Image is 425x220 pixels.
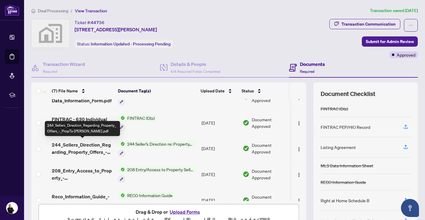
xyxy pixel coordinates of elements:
img: svg%3e [32,19,69,48]
th: Upload Date [198,82,239,99]
span: FINTRAC - 630 Individual Identification Record A - PropTx-OREA_[DATE] 14_43_19.pdf [52,116,113,130]
div: Ticket #: [75,19,104,26]
button: Status Icon208 Entry/Access to Property Seller Acknowledgement [118,166,196,182]
span: home [31,9,35,13]
button: Logo [294,118,304,128]
img: Status Icon [118,141,125,147]
h4: Details & People [171,60,220,68]
span: Reco_Information_Guide_-_RECO_Forms.pdf [52,193,113,207]
span: Document Approved [252,116,289,129]
span: View Transaction [75,8,107,14]
span: Approved [397,51,415,58]
span: 244_Sellers_Direction_Regarding_Property_Offers_-_PropTx-[PERSON_NAME].pdf [52,141,113,156]
span: Deal Processing [38,8,68,14]
th: Status [239,82,290,99]
div: Listing Agreement [321,144,356,150]
span: 208 Entry/Access to Property Seller Acknowledgement [125,166,196,173]
span: Required [300,69,314,74]
img: Status Icon [118,115,125,121]
th: (7) File Name [49,82,115,99]
img: Document Status [243,197,249,203]
span: 208_Entry_Access_to_Property_-_Seller_Acknowledgement_-_PropTx-[PERSON_NAME].pdf [52,167,113,181]
span: (7) File Name [52,88,78,94]
span: 44756 [91,20,104,25]
td: [DATE] [199,161,240,187]
div: Transaction Communication [341,19,396,29]
div: MLS Data Information Sheet [321,162,373,169]
img: Logo [297,121,301,126]
span: Document Approved [252,168,289,181]
img: Logo [297,147,301,152]
li: / [71,7,72,14]
img: Document Status [243,171,249,178]
button: Status IconRECO Information Guide [118,192,175,208]
span: 244 Seller’s Direction re: Property/Offers [125,141,196,147]
button: Logo [294,195,304,205]
img: Profile Icon [6,202,18,214]
div: RECO Information Guide [321,179,366,185]
div: FINTRAC ID(s) [321,105,348,112]
td: [DATE] [199,187,240,213]
button: Logo [294,169,304,179]
span: Information Updated - Processing Pending [91,41,171,47]
span: 4/4 Required Fields Completed [171,69,220,74]
img: Status Icon [118,166,125,173]
div: FINTRAC PEP/HIO Record [321,124,370,130]
h4: Documents [300,60,325,68]
img: Logo [297,172,301,177]
img: Document Status [243,119,249,126]
img: Logo [297,198,301,203]
button: Status Icon244 Seller’s Direction re: Property/Offers [118,141,196,157]
span: [STREET_ADDRESS][PERSON_NAME] [75,26,157,33]
span: RECO Information Guide [125,192,175,199]
td: [DATE] [199,110,240,136]
img: Status Icon [118,192,125,199]
button: Logo [294,144,304,153]
span: FINTRAC ID(s) [125,115,157,121]
div: Right at Home Schedule B [321,197,369,204]
span: Submit for Admin Review [366,37,414,46]
div: Status: [75,40,173,48]
th: Document Tag(s) [115,82,198,99]
h4: Transaction Wizard [43,60,85,68]
img: Document Status [243,145,249,152]
img: logo [5,5,19,16]
span: ellipsis [409,23,413,27]
span: Document Approved [252,194,289,207]
button: Open asap [401,199,419,217]
button: Status IconFINTRAC ID(s) [118,115,157,131]
button: Upload Forms [168,208,202,216]
button: Submit for Admin Review [362,36,418,47]
div: 244_Sellers_Direction_Regarding_Property_Offers_-_PropTx-[PERSON_NAME].pdf [45,121,120,136]
span: Document Checklist [321,90,375,98]
td: [DATE] [199,136,240,162]
article: Transaction saved [DATE] [370,7,418,14]
span: Upload Date [201,88,225,94]
span: Drag & Drop or [136,208,202,216]
span: Required [43,69,57,74]
span: Document Approved [252,142,289,155]
span: Status [242,88,254,94]
button: Transaction Communication [329,19,400,29]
